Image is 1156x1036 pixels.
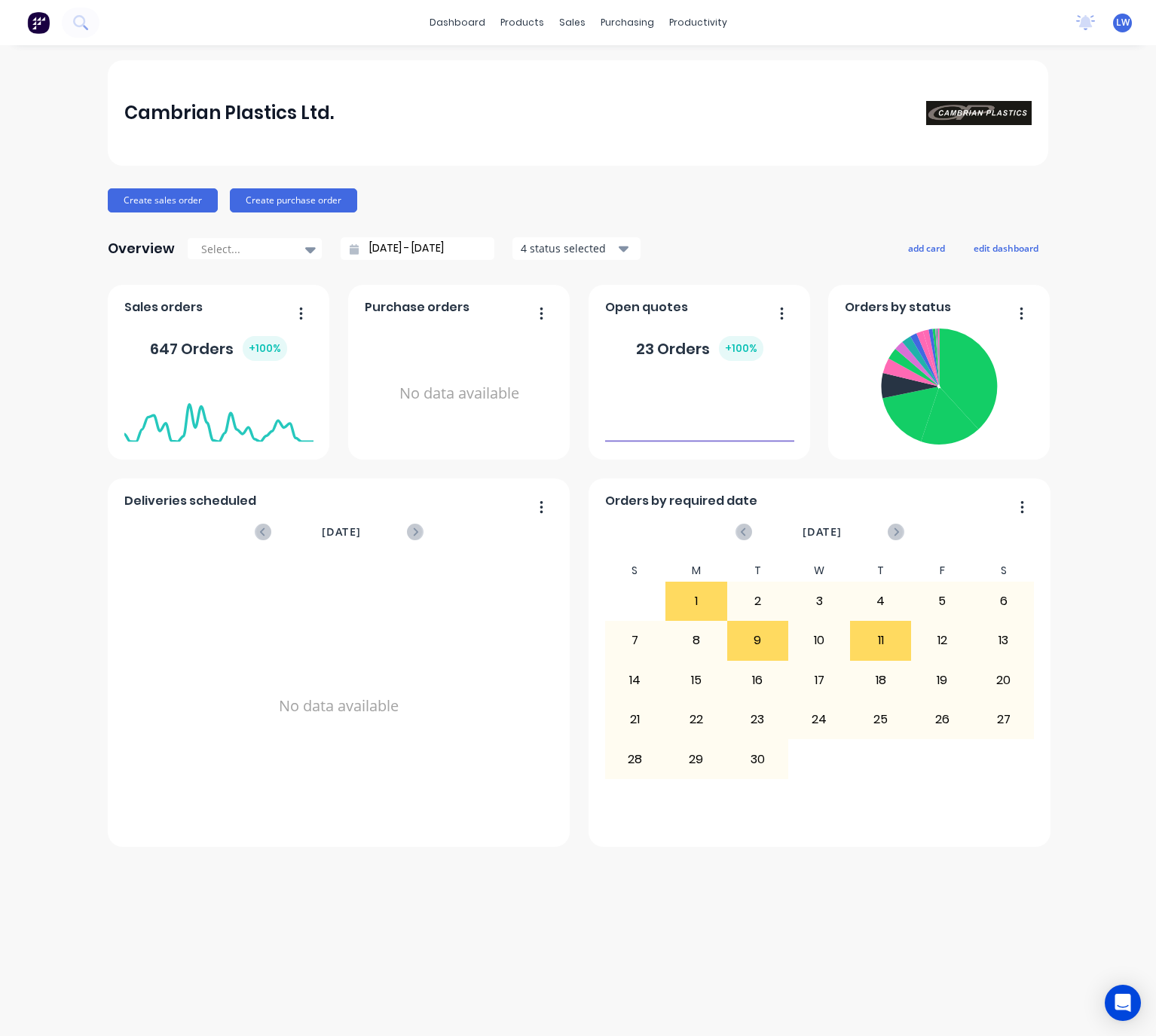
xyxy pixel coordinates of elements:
div: 20 [974,662,1034,699]
div: 6 [974,582,1034,620]
span: Purchase orders [365,298,469,316]
div: 28 [605,740,665,778]
span: [DATE] [803,524,842,540]
div: 12 [912,622,972,659]
div: 23 Orders [636,336,763,361]
div: M [665,560,727,582]
span: Sales orders [124,298,203,316]
span: Orders by status [845,298,951,316]
div: 24 [789,701,849,738]
div: F [911,560,973,582]
div: 29 [666,740,726,778]
div: S [604,560,666,582]
img: Factory [27,11,50,34]
div: 17 [789,662,849,699]
div: sales [552,11,593,34]
a: dashboard [422,11,493,34]
div: No data available [365,322,554,465]
div: 18 [851,662,911,699]
span: [DATE] [322,524,361,540]
div: Overview [108,234,175,264]
span: LW [1116,16,1130,29]
div: 27 [974,701,1034,738]
div: 8 [666,622,726,659]
div: 23 [728,701,788,738]
div: 25 [851,701,911,738]
span: Open quotes [605,298,688,316]
div: 26 [912,701,972,738]
div: W [788,560,850,582]
button: Create sales order [108,188,218,212]
div: 4 [851,582,911,620]
div: Open Intercom Messenger [1105,985,1141,1021]
div: 14 [605,662,665,699]
div: T [850,560,912,582]
img: Cambrian Plastics Ltd. [926,101,1032,125]
div: 16 [728,662,788,699]
span: Deliveries scheduled [124,492,256,510]
div: T [727,560,789,582]
div: 21 [605,701,665,738]
div: 5 [912,582,972,620]
button: Create purchase order [230,188,357,212]
div: purchasing [593,11,662,34]
div: 11 [851,622,911,659]
div: + 100 % [243,336,287,361]
button: add card [898,238,955,258]
div: 13 [974,622,1034,659]
div: + 100 % [719,336,763,361]
div: 10 [789,622,849,659]
div: 647 Orders [150,336,287,361]
div: 4 status selected [521,240,616,256]
div: 2 [728,582,788,620]
button: edit dashboard [964,238,1048,258]
div: 3 [789,582,849,620]
div: 7 [605,622,665,659]
div: 9 [728,622,788,659]
div: 1 [666,582,726,620]
div: 19 [912,662,972,699]
button: 4 status selected [512,237,641,260]
div: No data available [124,560,554,852]
div: 22 [666,701,726,738]
div: products [493,11,552,34]
div: productivity [662,11,735,34]
div: Cambrian Plastics Ltd. [124,98,334,128]
div: 15 [666,662,726,699]
span: Orders by required date [605,492,757,510]
div: 30 [728,740,788,778]
div: S [973,560,1035,582]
